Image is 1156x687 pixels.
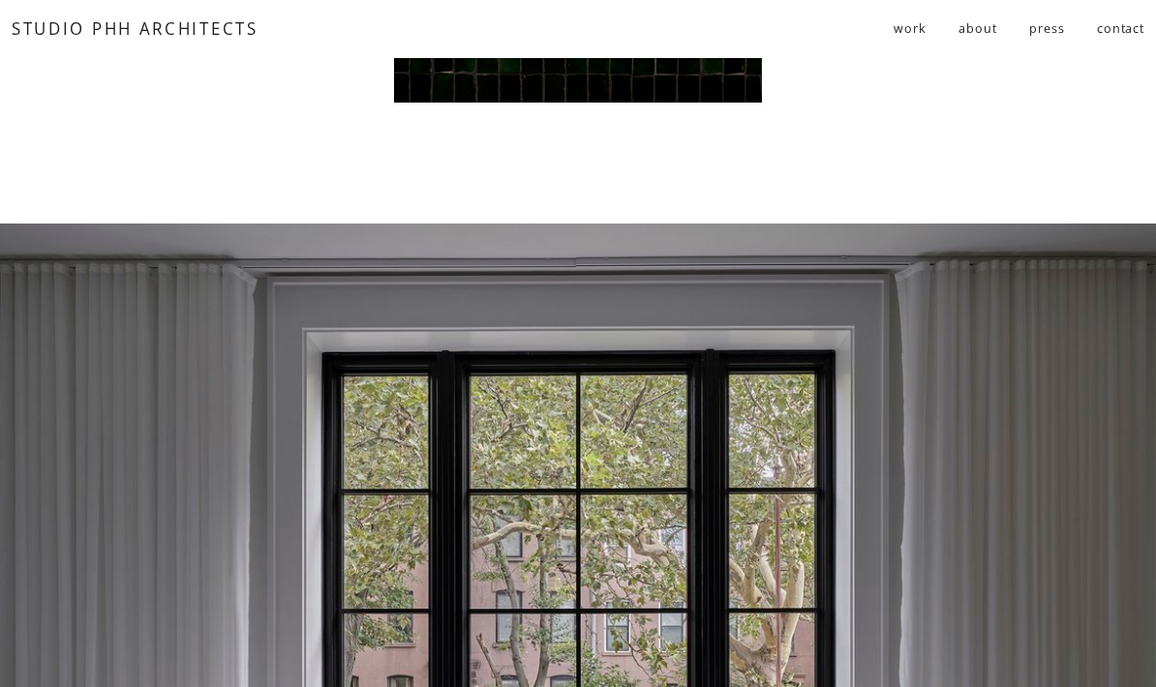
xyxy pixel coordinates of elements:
[894,14,927,44] span: work
[12,17,259,40] a: STUDIO PHH ARCHITECTS
[1029,13,1064,45] a: press
[894,13,927,45] a: folder dropdown
[958,13,996,45] a: about
[1097,13,1144,45] a: contact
